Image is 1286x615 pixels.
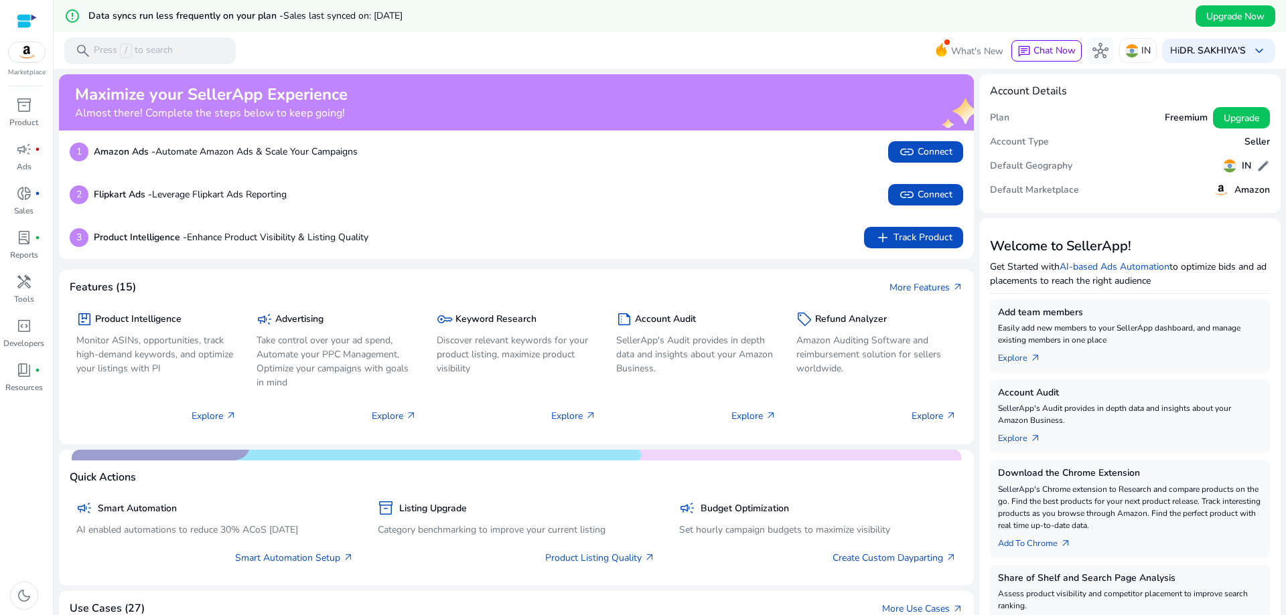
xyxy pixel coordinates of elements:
span: Upgrade Now [1206,9,1265,23]
h5: Freemium [1165,112,1208,124]
p: Resources [5,381,43,393]
span: Track Product [875,230,952,246]
span: arrow_outward [343,552,354,563]
span: Chat Now [1033,44,1076,57]
span: chat [1017,45,1031,58]
a: AI-based Ads Automation [1060,260,1169,273]
h5: Account Audit [998,387,1262,399]
span: donut_small [16,185,32,201]
a: Create Custom Dayparting [833,551,956,565]
p: Discover relevant keywords for your product listing, maximize product visibility [437,333,597,375]
mat-icon: error_outline [64,8,80,24]
p: AI enabled automations to reduce 30% ACoS [DATE] [76,523,354,537]
span: arrow_outward [644,552,655,563]
b: DR. SAKHIYA'S [1180,44,1246,57]
img: amazon.svg [1213,182,1229,198]
h5: Default Marketplace [990,185,1079,196]
span: arrow_outward [946,410,956,421]
p: Take control over your ad spend, Automate your PPC Management, Optimize your campaigns with goals... [257,333,417,389]
span: Connect [899,187,952,203]
span: arrow_outward [952,604,963,614]
a: More Featuresarrow_outward [889,280,963,294]
span: add [875,230,891,246]
p: Explore [551,409,596,423]
button: Upgrade Now [1196,5,1275,27]
img: in.svg [1125,44,1139,58]
span: hub [1092,43,1109,59]
h5: Keyword Research [455,314,537,325]
span: campaign [76,500,92,516]
span: campaign [257,311,273,327]
h5: Add team members [998,307,1262,319]
h5: Download the Chrome Extension [998,468,1262,479]
span: search [75,43,91,59]
span: fiber_manual_record [35,191,40,196]
h4: Almost there! Complete the steps below to keep going! [75,107,348,120]
h5: Product Intelligence [95,314,182,325]
p: Explore [372,409,417,423]
h2: Maximize your SellerApp Experience [75,85,348,104]
p: Marketplace [8,68,46,78]
p: Explore [731,409,776,423]
span: Connect [899,144,952,160]
p: Ads [17,161,31,173]
span: lab_profile [16,230,32,246]
span: fiber_manual_record [35,367,40,373]
button: chatChat Now [1011,40,1082,62]
h5: Seller [1244,137,1270,148]
p: Monitor ASINs, opportunities, track high-demand keywords, and optimize your listings with PI [76,333,236,375]
p: Sales [14,205,33,217]
p: Enhance Product Visibility & Listing Quality [94,230,368,244]
p: Category benchmarking to improve your current listing [378,523,655,537]
button: Upgrade [1213,107,1270,128]
h4: Account Details [990,85,1067,98]
h5: Budget Optimization [701,503,789,515]
span: arrow_outward [585,410,596,421]
a: Smart Automation Setup [235,551,354,565]
span: code_blocks [16,318,32,334]
p: SellerApp's Audit provides in depth data and insights about your Amazon Business. [998,402,1262,426]
span: arrow_outward [1030,433,1041,444]
h4: Use Cases (27) [70,602,145,615]
b: Flipkart Ads - [94,188,152,201]
h5: Account Audit [635,314,696,325]
p: Developers [3,337,44,349]
button: hub [1087,37,1114,64]
p: Get Started with to optimize bids and ad placements to reach the right audience [990,260,1270,288]
button: linkConnect [888,141,963,163]
img: in.svg [1223,159,1236,173]
span: sell [796,311,812,327]
a: Explorearrow_outward [998,346,1052,365]
p: 2 [70,185,88,204]
h4: Quick Actions [70,471,136,484]
span: key [437,311,453,327]
p: IN [1141,39,1151,62]
span: campaign [679,500,695,516]
span: summarize [616,311,632,327]
h5: Amazon [1234,185,1270,196]
span: arrow_outward [226,410,236,421]
span: keyboard_arrow_down [1251,43,1267,59]
span: link [899,144,915,160]
h5: Default Geography [990,161,1072,172]
p: Explore [192,409,236,423]
span: dark_mode [16,588,32,604]
p: Product [9,116,38,128]
a: Explorearrow_outward [998,426,1052,445]
p: 3 [70,228,88,247]
span: fiber_manual_record [35,235,40,240]
p: Assess product visibility and competitor placement to improve search ranking. [998,588,1262,612]
span: inventory_2 [378,500,394,516]
b: Product Intelligence - [94,231,187,244]
a: Add To Chrome [998,531,1082,550]
span: arrow_outward [766,410,776,421]
span: arrow_outward [406,410,417,421]
p: SellerApp's Chrome extension to Research and compare products on the go. Find the best products f... [998,483,1262,531]
span: Sales last synced on: [DATE] [283,9,403,22]
p: Press to search [94,43,173,58]
span: edit [1257,159,1270,173]
a: Product Listing Quality [545,551,655,565]
h3: Welcome to SellerApp! [990,238,1270,254]
h5: Data syncs run less frequently on your plan - [88,11,403,22]
span: arrow_outward [1030,353,1041,363]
